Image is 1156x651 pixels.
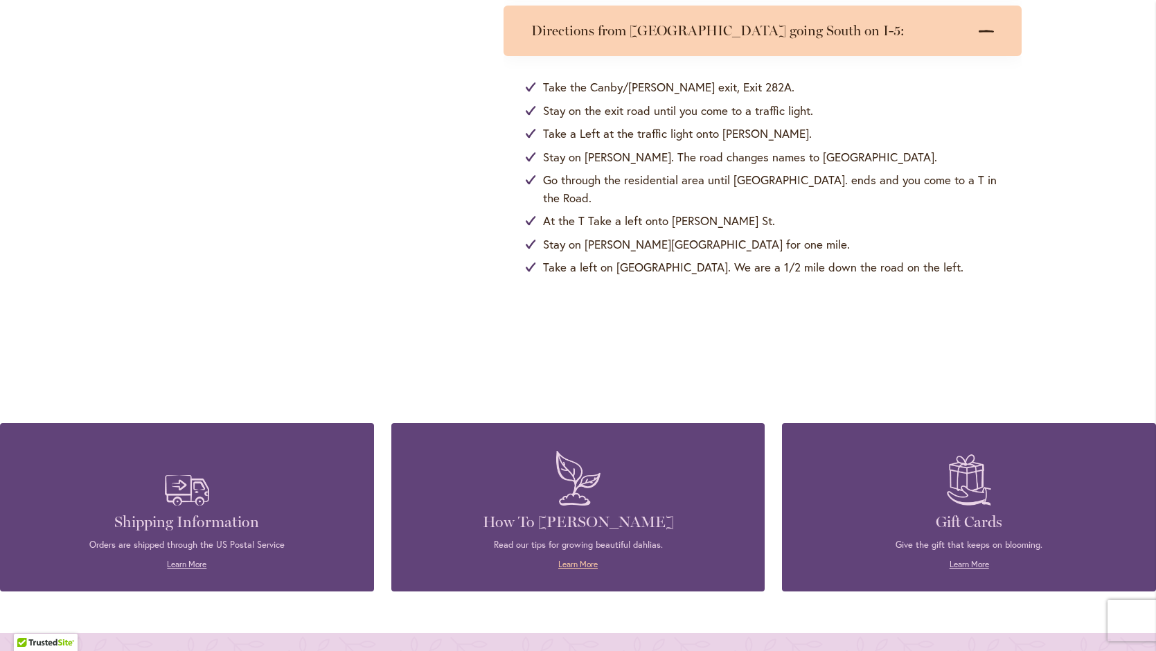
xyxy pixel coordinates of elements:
[543,212,775,230] span: At the T Take a left onto [PERSON_NAME] St.
[504,6,1022,56] summary: Directions from [GEOGRAPHIC_DATA] going South on I-5:
[543,171,999,206] span: Go through the residential area until [GEOGRAPHIC_DATA]. ends and you come to a T in the Road.
[21,512,353,532] h4: Shipping Information
[950,559,989,569] a: Learn More
[803,539,1135,551] p: Give the gift that keeps on blooming.
[543,125,812,143] span: Take a Left at the traffic light onto [PERSON_NAME].
[543,78,794,96] span: Take the Canby/[PERSON_NAME] exit, Exit 282A.
[543,148,937,166] span: Stay on [PERSON_NAME]. The road changes names to [GEOGRAPHIC_DATA].
[21,539,353,551] p: Orders are shipped through the US Postal Service
[803,512,1135,532] h4: Gift Cards
[543,258,963,276] span: Take a left on [GEOGRAPHIC_DATA]. We are a 1/2 mile down the road on the left.
[543,102,813,120] span: Stay on the exit road until you come to a traffic light.
[558,559,598,569] a: Learn More
[167,559,206,569] a: Learn More
[412,512,745,532] h4: How To [PERSON_NAME]
[543,235,850,253] span: Stay on [PERSON_NAME][GEOGRAPHIC_DATA] for one mile.
[531,22,966,39] h3: Directions from [GEOGRAPHIC_DATA] going South on I-5:
[412,539,745,551] p: Read our tips for growing beautiful dahlias.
